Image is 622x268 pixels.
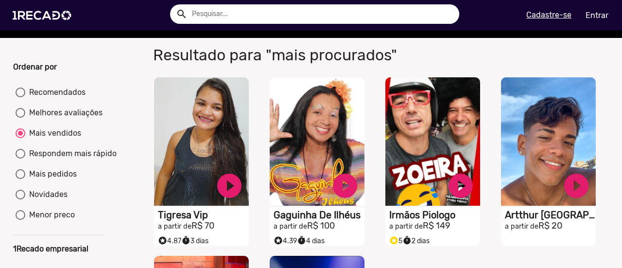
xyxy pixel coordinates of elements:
i: timer [297,233,306,245]
div: Respondem mais rápido [25,148,117,160]
h2: R$ 149 [389,221,480,232]
h1: Tigresa Vip [158,209,249,221]
a: Entrar [579,7,615,24]
i: Selo super talento [274,233,283,245]
div: Recomendados [25,87,86,98]
small: a partir de [389,222,423,231]
h2: R$ 70 [158,221,249,232]
i: Selo super talento [389,233,398,245]
a: play_circle_filled [330,171,360,200]
small: timer [297,236,306,245]
small: a partir de [505,222,538,231]
i: timer [402,233,412,245]
small: stars [389,236,398,245]
div: Novidades [25,189,68,200]
a: play_circle_filled [562,171,591,200]
button: Example home icon [173,5,190,22]
h1: Artthur [GEOGRAPHIC_DATA] [505,209,596,221]
small: timer [181,236,190,245]
div: Mais vendidos [25,127,81,139]
a: play_circle_filled [215,171,244,200]
span: 4.87 [158,237,181,245]
small: stars [274,236,283,245]
div: Melhores avaliações [25,107,103,119]
small: a partir de [274,222,307,231]
b: 1Recado empresarial [13,244,88,253]
span: 2 dias [402,237,430,245]
mat-icon: Example home icon [176,8,188,20]
video: S1RECADO vídeos dedicados para fãs e empresas [385,77,480,206]
small: stars [158,236,167,245]
i: Selo super talento [158,233,167,245]
h1: Irmãos Piologo [389,209,480,221]
input: Pesquisar... [185,4,459,24]
h1: Resultado para "mais procurados" [146,46,449,64]
small: a partir de [158,222,191,231]
h1: Gaguinha De Ilhéus [274,209,364,221]
span: 3 dias [181,237,208,245]
video: S1RECADO vídeos dedicados para fãs e empresas [270,77,364,206]
a: play_circle_filled [446,171,475,200]
span: 5 [389,237,402,245]
b: Ordenar por [13,62,57,71]
span: 4 dias [297,237,325,245]
i: timer [181,233,190,245]
video: S1RECADO vídeos dedicados para fãs e empresas [154,77,249,206]
h2: R$ 100 [274,221,364,232]
div: Menor preco [25,209,75,221]
small: timer [402,236,412,245]
span: 4.39 [274,237,297,245]
u: Cadastre-se [526,10,571,19]
div: Mais pedidos [25,168,77,180]
video: S1RECADO vídeos dedicados para fãs e empresas [501,77,596,206]
h2: R$ 20 [505,221,596,232]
